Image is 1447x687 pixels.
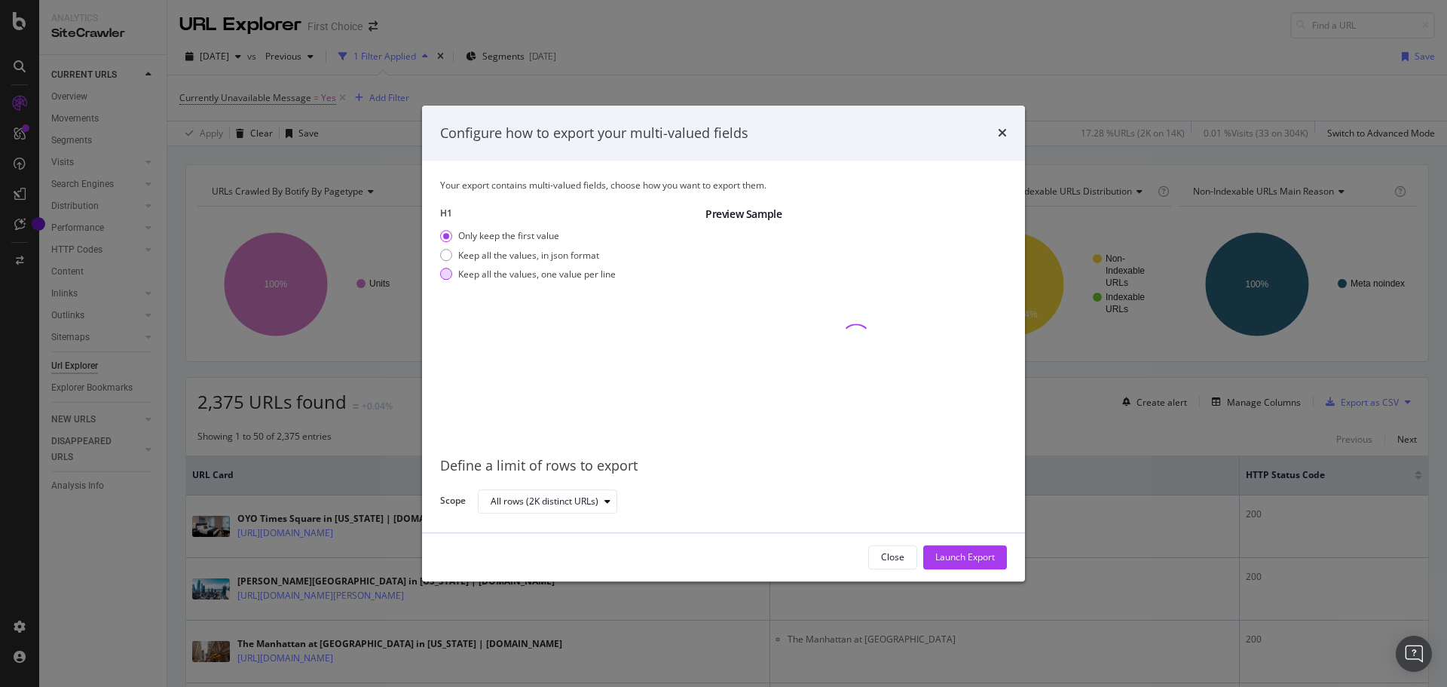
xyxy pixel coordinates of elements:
button: Launch Export [923,545,1007,569]
div: times [998,124,1007,143]
div: Keep all the values, in json format [440,249,616,262]
label: Scope [440,494,466,511]
div: Configure how to export your multi-valued fields [440,124,748,143]
div: Open Intercom Messenger [1396,636,1432,672]
div: Only keep the first value [440,230,616,243]
div: All rows (2K distinct URLs) [491,497,598,506]
div: Launch Export [935,551,995,564]
div: modal [422,106,1025,582]
div: Your export contains multi-valued fields, choose how you want to export them. [440,179,1007,192]
button: All rows (2K distinct URLs) [478,489,617,514]
div: Keep all the values, in json format [458,249,599,262]
div: Keep all the values, one value per line [458,268,616,281]
label: H1 [440,207,693,220]
div: Preview Sample [705,207,1007,222]
div: Close [881,551,904,564]
div: Define a limit of rows to export [440,457,1007,477]
div: Only keep the first value [458,230,559,243]
button: Close [868,545,917,569]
